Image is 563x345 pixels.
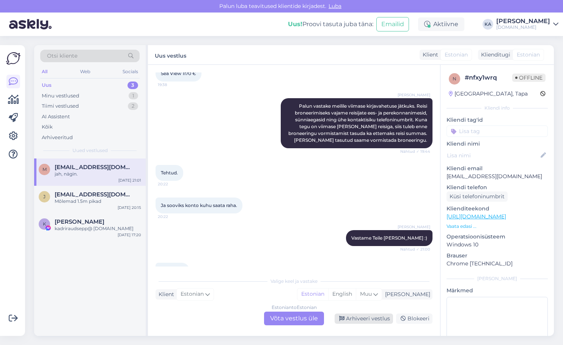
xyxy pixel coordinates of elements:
div: [PERSON_NAME] [382,290,430,298]
p: Kliendi telefon [447,183,548,191]
span: Estonian [517,51,540,59]
span: Uued vestlused [72,147,108,154]
a: [PERSON_NAME][DOMAIN_NAME] [496,18,558,30]
span: Ja sooviks konto kuhu saata raha. [161,202,237,208]
input: Lisa tag [447,125,548,137]
div: [GEOGRAPHIC_DATA], Tapa [449,90,528,98]
div: [PERSON_NAME] [496,18,550,24]
span: n [453,76,456,82]
span: Sea View 1170 € [161,71,196,76]
span: Nähtud ✓ 19:44 [400,149,430,154]
div: Klient [156,290,174,298]
span: Otsi kliente [47,52,77,60]
span: Kadri Raudsepp [55,218,104,225]
span: m [42,166,47,172]
div: kadriraudsepp@ [DOMAIN_NAME] [55,225,141,232]
div: # nfxy1wrq [465,73,512,82]
div: jah, nägin. [55,171,141,177]
div: [PERSON_NAME] [447,275,548,282]
b: Uus! [288,20,302,28]
div: Estonian [297,289,328,300]
div: Klient [420,51,438,59]
p: Kliendi tag'id [447,116,548,124]
div: AI Assistent [42,113,70,121]
p: Vaata edasi ... [447,223,548,230]
span: Nähtud ✓ 21:00 [400,246,430,252]
div: Võta vestlus üle [264,312,324,325]
div: Uus [42,82,52,89]
div: English [328,289,356,300]
p: Windows 10 [447,241,548,249]
span: Offline [512,74,546,82]
div: [DATE] 17:20 [118,232,141,238]
span: Janekdanilov@gmail.com [55,191,134,198]
div: All [40,67,49,77]
div: [DOMAIN_NAME] [496,24,550,30]
p: Märkmed [447,287,548,295]
div: KA [483,19,493,30]
div: Küsi telefoninumbrit [447,191,508,202]
img: Askly Logo [6,51,20,66]
p: Kliendi email [447,165,548,172]
p: [EMAIL_ADDRESS][DOMAIN_NAME] [447,172,548,180]
span: [PERSON_NAME] [398,92,430,98]
span: 20:22 [158,214,186,220]
div: Kliendi info [447,105,548,111]
button: Emailid [376,17,409,31]
span: Luba [326,3,344,9]
span: Estonian [181,290,204,298]
p: Klienditeekond [447,205,548,213]
span: 20:22 [158,181,186,187]
div: Arhiveeritud [42,134,73,141]
div: 3 [127,82,138,89]
div: [DATE] 21:01 [118,177,141,183]
div: Proovi tasuta juba täna: [288,20,373,29]
div: [DATE] 20:15 [118,205,141,210]
a: [URL][DOMAIN_NAME] [447,213,506,220]
span: 19:38 [158,82,186,88]
div: Arhiveeri vestlus [335,314,393,324]
span: Palun vastake meilile viimase kirjavahetuse jätkuks. Reisi broneerimiseks vajame reisijate ees- j... [288,103,428,143]
div: Blokeeri [396,314,432,324]
span: Vastame Teile [PERSON_NAME] :) [351,235,427,241]
div: Valige keel ja vastake [156,278,432,285]
div: Mõlemad 1.5m pikad [55,198,141,205]
div: Aktiivne [418,17,464,31]
div: Web [79,67,92,77]
div: Kõik [42,123,53,131]
span: Estonian [445,51,468,59]
div: Minu vestlused [42,92,79,100]
div: 2 [128,102,138,110]
label: Uus vestlus [155,50,186,60]
p: Brauser [447,252,548,260]
span: Muu [360,290,372,297]
input: Lisa nimi [447,151,539,160]
span: [PERSON_NAME] [398,224,430,230]
div: Klienditugi [478,51,510,59]
div: Tiimi vestlused [42,102,79,110]
p: Operatsioonisüsteem [447,233,548,241]
span: Tehtud. [161,170,178,176]
p: Kliendi nimi [447,140,548,148]
span: markkron00@list.ru [55,164,134,171]
div: 1 [129,92,138,100]
span: K [43,221,46,227]
div: Estonian to Estonian [272,304,317,311]
div: Socials [121,67,140,77]
p: Chrome [TECHNICAL_ID] [447,260,548,268]
span: J [43,194,46,199]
